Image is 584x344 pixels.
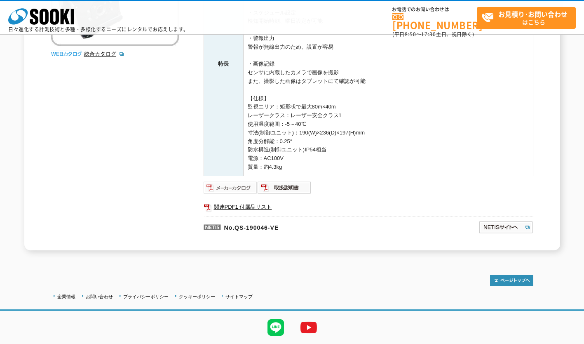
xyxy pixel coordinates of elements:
img: YouTube [292,311,325,344]
img: 取扱説明書 [258,181,312,194]
a: 総合カタログ [84,51,124,57]
a: プライバシーポリシー [123,294,169,299]
p: No.QS-190046-VE [204,217,399,236]
span: お電話でのお問い合わせは [392,7,477,12]
span: 17:30 [421,31,436,38]
a: サイトマップ [225,294,253,299]
a: 取扱説明書 [258,186,312,193]
a: [PHONE_NUMBER] [392,13,477,30]
a: 企業情報 [57,294,75,299]
a: 関連PDF1 付属品リスト [204,202,533,212]
strong: お見積り･お問い合わせ [498,9,568,19]
img: NETISサイトへ [478,221,533,234]
span: 8:50 [405,31,416,38]
img: webカタログ [51,50,82,58]
img: トップページへ [490,275,533,286]
span: (平日 ～ 土日、祝日除く) [392,31,474,38]
img: LINE [259,311,292,344]
a: お問い合わせ [86,294,113,299]
a: メーカーカタログ [204,186,258,193]
img: メーカーカタログ [204,181,258,194]
a: クッキーポリシー [179,294,215,299]
span: はこちら [481,7,575,28]
p: 日々進化する計測技術と多種・多様化するニーズにレンタルでお応えします。 [8,27,189,32]
a: お見積り･お問い合わせはこちら [477,7,576,29]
